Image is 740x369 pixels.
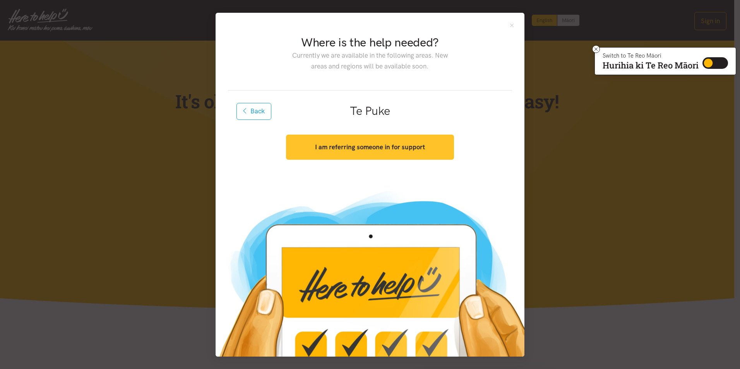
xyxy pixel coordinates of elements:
[236,103,271,120] button: Back
[286,50,454,71] p: Currently we are available in the following areas. New areas and regions will be available soon.
[509,22,515,29] button: Close
[286,34,454,51] h2: Where is the help needed?
[603,53,699,58] p: Switch to Te Reo Māori
[240,103,500,119] h2: Te Puke
[315,143,425,151] strong: I am referring someone in for support
[603,62,699,69] p: Hurihia ki Te Reo Māori
[286,135,454,160] button: I am referring someone in for support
